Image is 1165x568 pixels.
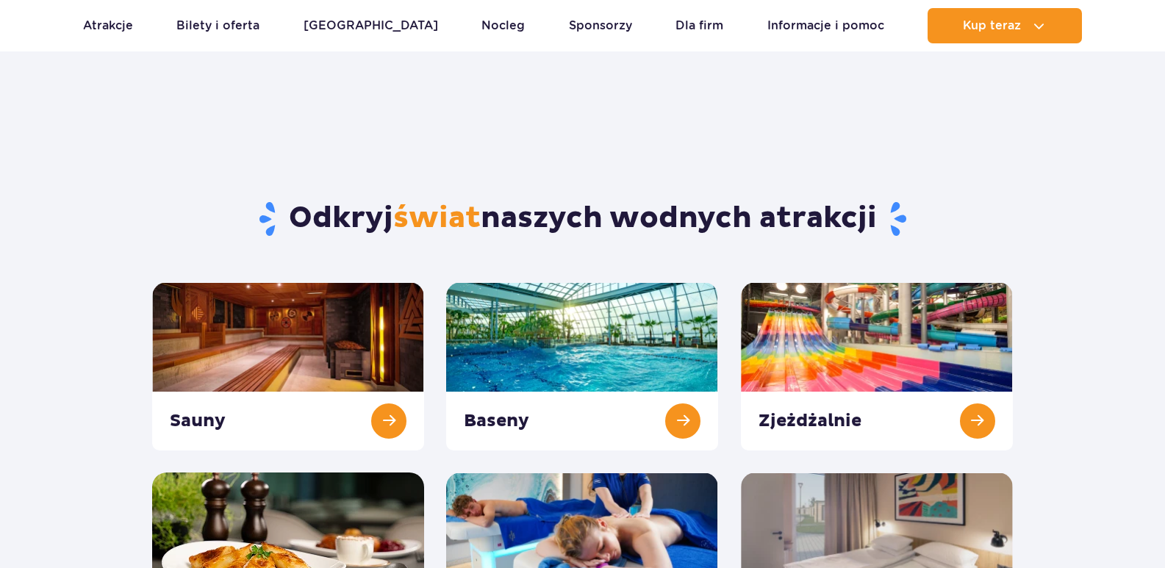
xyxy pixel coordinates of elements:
a: Nocleg [481,8,525,43]
a: Dla firm [675,8,723,43]
button: Kup teraz [928,8,1082,43]
h1: Odkryj naszych wodnych atrakcji [152,200,1013,238]
span: Kup teraz [963,19,1021,32]
a: Bilety i oferta [176,8,259,43]
a: Atrakcje [83,8,133,43]
a: Sponsorzy [569,8,632,43]
span: świat [393,200,481,237]
a: Informacje i pomoc [767,8,884,43]
a: [GEOGRAPHIC_DATA] [304,8,438,43]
